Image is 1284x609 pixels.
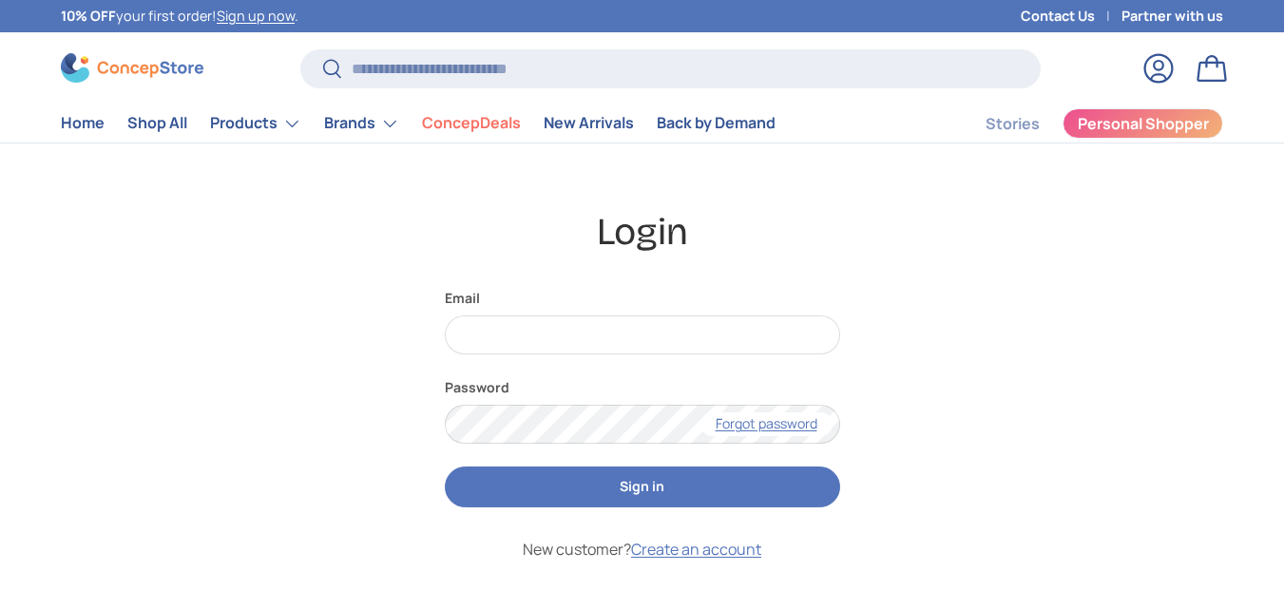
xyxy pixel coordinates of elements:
[61,105,776,143] nav: Primary
[631,539,761,560] a: Create an account
[127,105,187,142] a: Shop All
[657,105,776,142] a: Back by Demand
[210,105,301,143] a: Products
[313,105,411,143] summary: Brands
[324,105,399,143] a: Brands
[61,208,1223,257] h1: Login
[445,377,840,397] label: Password
[61,105,105,142] a: Home
[445,538,840,561] p: New customer?
[61,6,298,27] p: your first order! .
[217,7,295,25] a: Sign up now
[544,105,634,142] a: New Arrivals
[199,105,313,143] summary: Products
[445,288,840,308] label: Email
[445,466,840,507] button: Sign in
[61,7,116,25] strong: 10% OFF
[422,105,521,142] a: ConcepDeals
[940,105,1223,143] nav: Secondary
[1063,108,1223,139] a: Personal Shopper
[986,105,1040,143] a: Stories
[61,53,203,83] img: ConcepStore
[700,412,833,436] a: Forgot password
[1121,6,1223,27] a: Partner with us
[1078,116,1209,131] span: Personal Shopper
[1021,6,1121,27] a: Contact Us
